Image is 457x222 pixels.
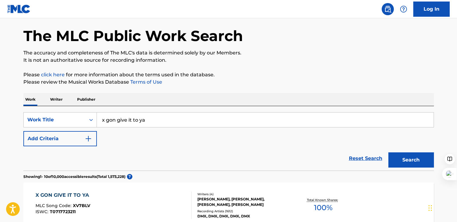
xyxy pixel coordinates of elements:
div: [PERSON_NAME], [PERSON_NAME], [PERSON_NAME], [PERSON_NAME] [197,196,289,207]
span: XV7BLV [73,203,90,208]
p: Total Known Shares: [307,198,339,202]
div: Help [397,3,410,15]
div: Work Title [27,116,82,123]
span: ? [127,174,132,179]
div: Writers ( 4 ) [197,192,289,196]
p: Please for more information about the terms used in the database. [23,71,434,78]
iframe: Chat Widget [427,193,457,222]
a: Log In [413,2,450,17]
img: help [400,5,407,13]
img: MLC Logo [7,5,31,13]
div: Drag [428,199,432,217]
span: 100 % [314,202,333,213]
p: Work [23,93,37,106]
p: Publisher [75,93,97,106]
div: X GON GIVE IT TO YA [36,192,92,199]
img: 9d2ae6d4665cec9f34b9.svg [85,135,92,142]
a: click here [41,72,65,78]
span: MLC Song Code : [36,203,73,208]
p: Please review the Musical Works Database [23,78,434,86]
span: T0717723211 [50,209,76,214]
p: It is not an authoritative source for recording information. [23,57,434,64]
span: ISWC : [36,209,50,214]
button: Search [388,152,434,168]
a: Reset Search [346,152,385,165]
p: Showing 1 - 10 of 10,000 accessible results (Total 1,573,228 ) [23,174,125,179]
form: Search Form [23,112,434,171]
a: Public Search [382,3,394,15]
button: Add Criteria [23,131,97,146]
img: search [384,5,391,13]
div: Recording Artists ( 1612 ) [197,209,289,213]
a: Terms of Use [129,79,162,85]
p: The accuracy and completeness of The MLC's data is determined solely by our Members. [23,49,434,57]
p: Writer [48,93,64,106]
div: DMX, DMX, DMX, DMX, DMX [197,213,289,219]
h1: The MLC Public Work Search [23,27,243,45]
